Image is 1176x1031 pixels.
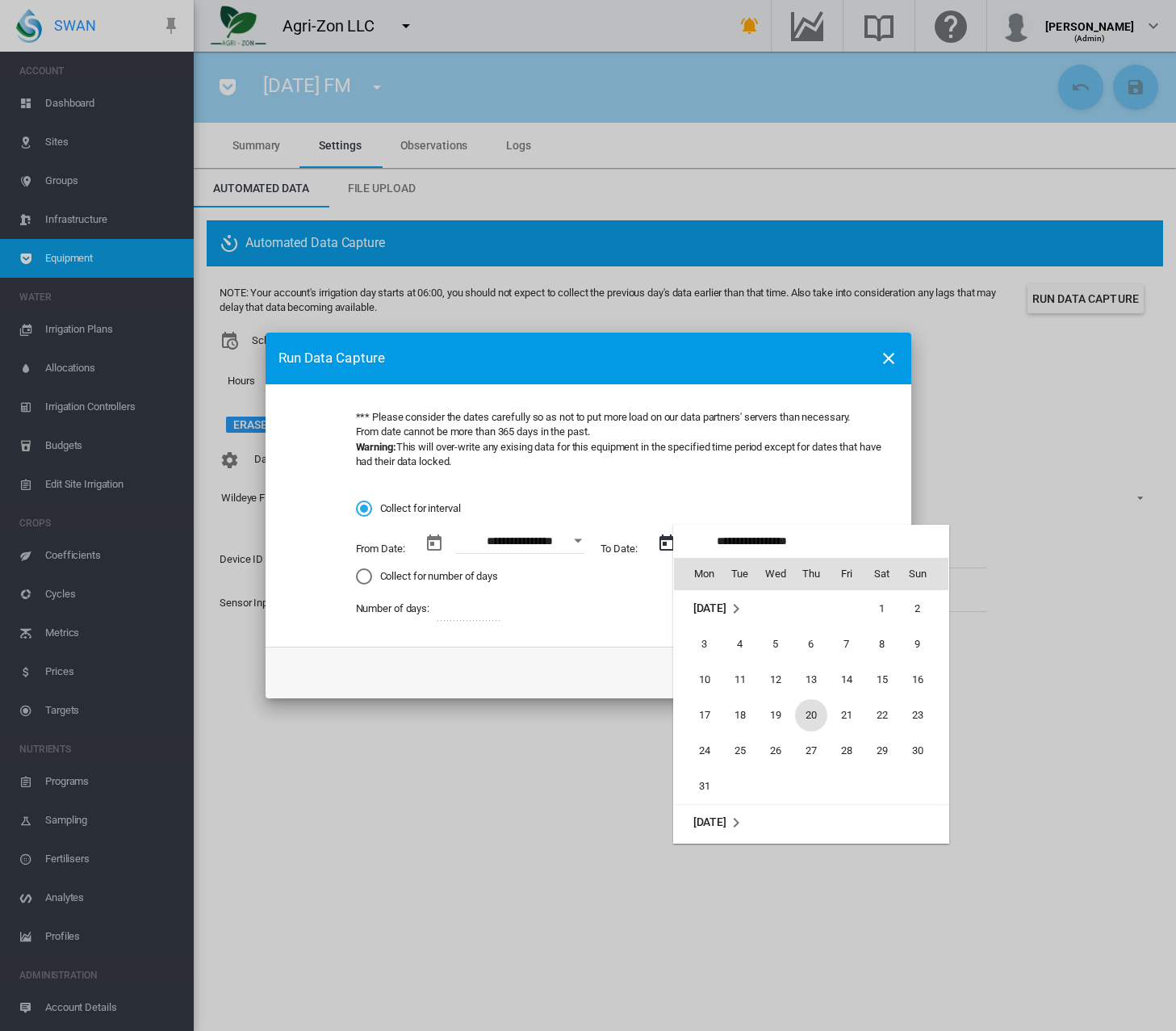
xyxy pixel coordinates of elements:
[674,627,948,662] tr: Week 2
[758,627,793,662] td: Wednesday March 5 2025
[674,662,948,698] tr: Week 3
[900,591,948,627] td: Sunday March 2 2025
[693,601,726,614] span: [DATE]
[793,733,829,769] td: Thursday March 27 2025
[866,735,898,767] span: 29
[688,664,721,696] span: 10
[758,558,793,590] th: Wed
[795,628,827,660] span: 6
[760,735,792,767] span: 26
[864,558,900,590] th: Sat
[758,733,793,769] td: Wednesday March 26 2025
[866,699,898,731] span: 22
[864,698,900,733] td: Saturday March 22 2025
[674,558,722,590] th: Mon
[864,733,900,769] td: Saturday March 29 2025
[674,698,948,733] tr: Week 4
[831,628,863,660] span: 7
[724,628,756,660] span: 4
[674,627,722,662] td: Monday March 3 2025
[760,664,792,696] span: 12
[795,699,827,731] span: 20
[864,591,900,627] td: Saturday March 1 2025
[688,628,721,660] span: 3
[760,699,792,731] span: 19
[688,770,721,803] span: 31
[831,735,863,767] span: 28
[674,733,948,769] tr: Week 5
[722,733,758,769] td: Tuesday March 25 2025
[722,698,758,733] td: Tuesday March 18 2025
[793,627,829,662] td: Thursday March 6 2025
[829,558,864,590] th: Fri
[793,698,829,733] td: Thursday March 20 2025
[724,735,756,767] span: 25
[795,664,827,696] span: 13
[674,769,948,805] tr: Week 6
[900,558,948,590] th: Sun
[902,593,934,625] span: 2
[688,735,721,767] span: 24
[831,664,863,696] span: 14
[866,593,898,625] span: 1
[674,591,793,627] td: March 2025
[758,698,793,733] td: Wednesday March 19 2025
[724,664,756,696] span: 11
[674,698,722,733] td: Monday March 17 2025
[674,591,948,627] tr: Week 1
[902,628,934,660] span: 9
[674,805,948,841] tr: Week undefined
[902,699,934,731] span: 23
[900,662,948,698] td: Sunday March 16 2025
[722,662,758,698] td: Tuesday March 11 2025
[688,699,721,731] span: 17
[902,735,934,767] span: 30
[793,662,829,698] td: Thursday March 13 2025
[829,733,864,769] td: Friday March 28 2025
[900,733,948,769] td: Sunday March 30 2025
[900,627,948,662] td: Sunday March 9 2025
[758,662,793,698] td: Wednesday March 12 2025
[831,699,863,731] span: 21
[829,627,864,662] td: Friday March 7 2025
[693,815,726,828] span: [DATE]
[902,664,934,696] span: 16
[864,662,900,698] td: Saturday March 15 2025
[724,699,756,731] span: 18
[722,558,758,590] th: Tue
[674,558,948,843] md-calendar: Calendar
[674,733,722,769] td: Monday March 24 2025
[674,662,722,698] td: Monday March 10 2025
[795,735,827,767] span: 27
[866,664,898,696] span: 15
[900,698,948,733] td: Sunday March 23 2025
[674,805,948,841] td: April 2025
[722,627,758,662] td: Tuesday March 4 2025
[760,628,792,660] span: 5
[864,627,900,662] td: Saturday March 8 2025
[829,662,864,698] td: Friday March 14 2025
[829,698,864,733] td: Friday March 21 2025
[674,769,722,805] td: Monday March 31 2025
[793,558,829,590] th: Thu
[866,628,898,660] span: 8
